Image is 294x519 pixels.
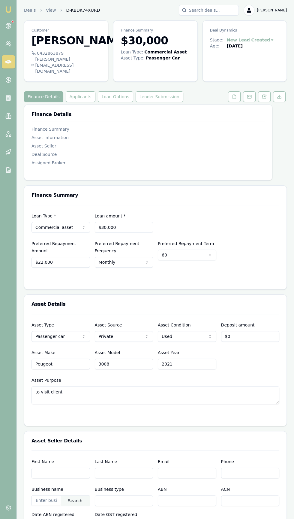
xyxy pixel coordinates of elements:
[24,91,63,102] button: Finance Details
[95,350,120,355] label: Asset Model
[66,7,100,13] span: D-KBDK74XURD
[31,28,101,33] p: Customer
[31,214,56,218] label: Loan Type *
[121,49,143,55] div: Loan Type:
[95,241,139,253] label: Preferred Repayment Frequency
[158,241,214,246] label: Preferred Repayment Term
[31,135,265,141] div: Asset Information
[158,459,169,464] label: Email
[31,302,279,307] h3: Asset Details
[31,257,90,268] input: $
[31,35,101,47] h3: [PERSON_NAME]
[31,512,74,517] label: Date ABN registered
[5,6,12,13] img: emu-icon-u.png
[31,323,54,327] label: Asset Type
[31,160,265,166] div: Assigned Broker
[221,323,255,327] label: Deposit amount
[31,151,265,157] div: Deal Source
[31,386,279,404] textarea: to visit client
[95,487,124,492] label: Business type
[227,37,274,43] button: New Lead Created
[210,37,227,43] div: Stage:
[257,8,287,13] span: [PERSON_NAME]
[24,7,36,13] a: Deals
[24,91,64,102] a: Finance Details
[95,459,117,464] label: Last Name
[31,112,265,117] h3: Finance Details
[221,331,280,342] input: $
[95,222,153,233] input: $
[66,91,95,102] button: Applicants
[97,91,134,102] a: Loan Options
[227,43,243,49] div: [DATE]
[134,91,184,102] a: Lender Submission
[95,323,122,327] label: Asset Source
[24,7,100,13] nav: breadcrumb
[98,91,133,102] button: Loan Options
[146,55,180,61] div: Passenger Car
[210,28,279,33] p: Deal Dynamics
[31,378,61,383] label: Asset Purpose
[221,487,230,492] label: ACN
[31,193,279,198] h3: Finance Summary
[46,7,56,13] a: View
[210,43,227,49] div: Age:
[121,55,145,61] div: Asset Type :
[95,512,137,517] label: Date GST registered
[31,487,63,492] label: Business name
[221,459,234,464] label: Phone
[31,126,265,132] div: Finance Summary
[31,143,265,149] div: Asset Seller
[144,49,187,55] div: Commercial Asset
[31,56,101,74] div: [PERSON_NAME][EMAIL_ADDRESS][DOMAIN_NAME]
[121,28,190,33] p: Finance Summary
[136,91,183,102] button: Lender Submission
[61,496,89,506] div: Search
[31,459,54,464] label: First Name
[31,50,101,56] div: 0432863879
[158,350,179,355] label: Asset Year
[31,350,55,355] label: Asset Make
[121,35,190,47] h3: $30,000
[64,91,97,102] a: Applicants
[158,487,167,492] label: ABN
[95,214,126,218] label: Loan amount *
[179,5,239,16] input: Search deals
[32,496,61,505] input: Enter business name
[158,323,191,327] label: Asset Condition
[31,439,279,443] h3: Asset Seller Details
[31,241,76,253] label: Preferred Repayment Amount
